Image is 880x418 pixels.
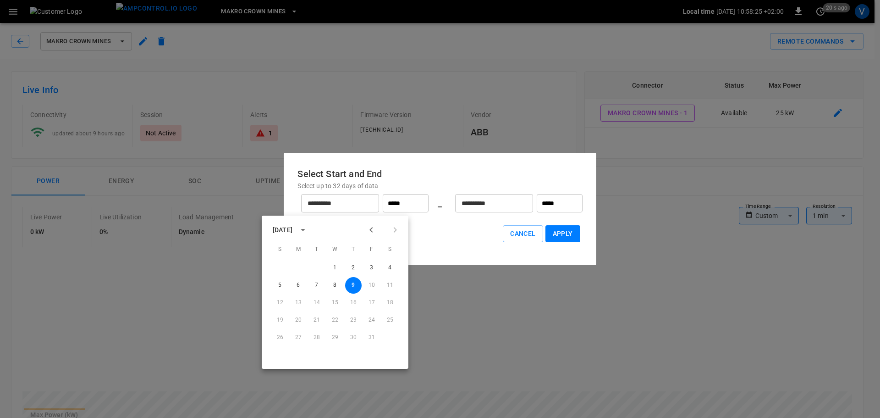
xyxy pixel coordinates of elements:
span: Tuesday [308,240,325,259]
button: Previous month [363,222,379,238]
button: 7 [308,277,325,294]
button: 3 [363,260,380,276]
button: 6 [290,277,307,294]
button: calendar view is open, switch to year view [295,222,311,238]
span: Sunday [272,240,288,259]
h6: _ [438,196,442,211]
span: Monday [290,240,307,259]
span: Thursday [345,240,362,259]
button: 5 [272,277,288,294]
span: Saturday [382,240,398,259]
button: 1 [327,260,343,276]
h6: Select Start and End [297,167,582,181]
div: [DATE] [273,225,292,235]
span: Friday [363,240,380,259]
p: Select up to 32 days of data [297,181,582,190]
button: Apply [545,225,580,242]
button: 8 [327,277,343,294]
button: 9 [345,277,362,294]
button: 2 [345,260,362,276]
span: Wednesday [327,240,343,259]
button: Cancel [503,225,543,242]
button: 4 [382,260,398,276]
